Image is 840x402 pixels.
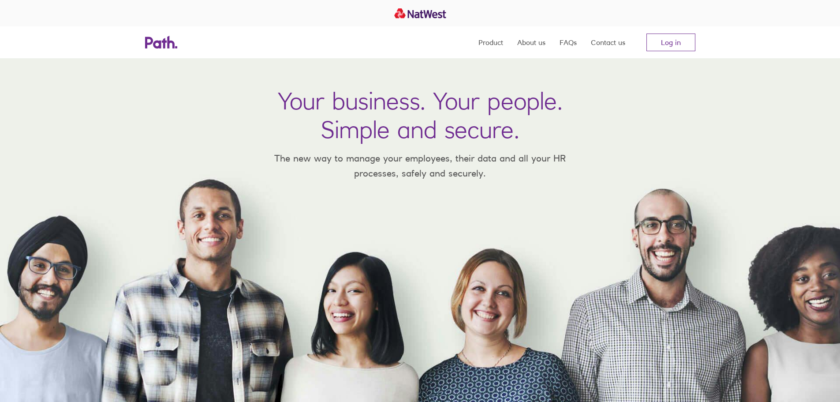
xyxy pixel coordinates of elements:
h1: Your business. Your people. Simple and secure. [278,86,563,144]
a: Contact us [591,26,625,58]
a: FAQs [560,26,577,58]
a: Log in [646,34,695,51]
a: About us [517,26,545,58]
p: The new way to manage your employees, their data and all your HR processes, safely and securely. [261,151,579,180]
a: Product [478,26,503,58]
